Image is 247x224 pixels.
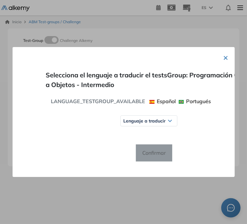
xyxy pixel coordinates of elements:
button: Confirmar [136,144,172,162]
span: Lenguaje a traducir [123,118,166,123]
span: LANGUAGE_TESTGROUP_AVAILABLE [51,98,211,104]
button: × [223,54,228,61]
span: Español [149,98,176,104]
img: ESP [149,100,154,104]
span: Portugués [178,98,211,104]
img: BRA [178,100,184,104]
span: Confirmar [137,148,171,158]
